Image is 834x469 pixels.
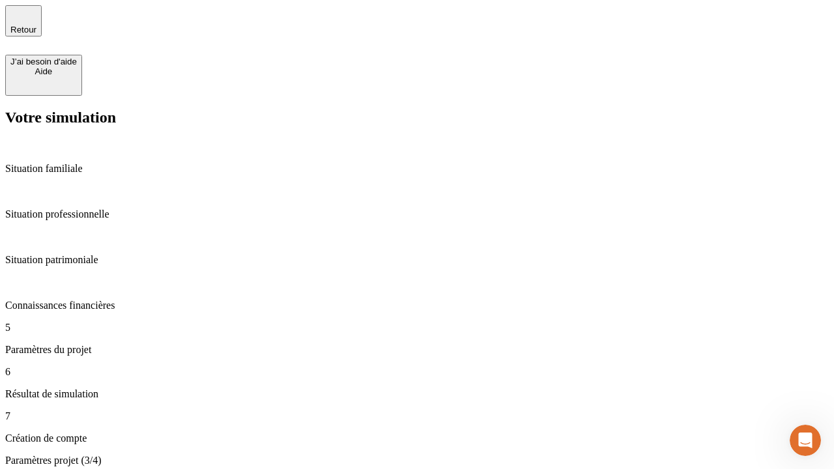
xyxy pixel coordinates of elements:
p: Situation familiale [5,163,829,175]
p: 5 [5,322,829,334]
p: Situation professionnelle [5,208,829,220]
p: 7 [5,410,829,422]
button: J’ai besoin d'aideAide [5,55,82,96]
p: 6 [5,366,829,378]
div: J’ai besoin d'aide [10,57,77,66]
p: Création de compte [5,433,829,444]
p: Résultat de simulation [5,388,829,400]
p: Connaissances financières [5,300,829,311]
span: Retour [10,25,36,35]
p: Paramètres projet (3/4) [5,455,829,466]
p: Paramètres du projet [5,344,829,356]
button: Retour [5,5,42,36]
div: Aide [10,66,77,76]
p: Situation patrimoniale [5,254,829,266]
iframe: Intercom live chat [790,425,821,456]
h2: Votre simulation [5,109,829,126]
